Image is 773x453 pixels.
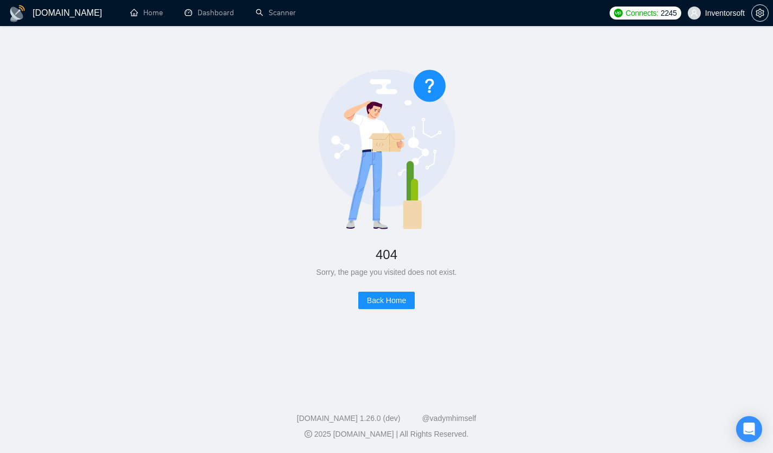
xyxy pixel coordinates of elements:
a: homeHome [130,8,163,17]
div: 2025 [DOMAIN_NAME] | All Rights Reserved. [9,429,764,440]
span: 2245 [661,7,677,19]
a: setting [751,9,769,17]
a: [DOMAIN_NAME] 1.26.0 (dev) [297,414,401,423]
span: copyright [305,430,312,438]
a: dashboardDashboard [185,8,234,17]
div: 404 [35,243,738,266]
div: Open Intercom Messenger [736,416,762,442]
button: Back Home [358,292,415,309]
span: Connects: [626,7,658,19]
img: logo [9,5,26,22]
span: Back Home [367,294,406,306]
a: searchScanner [256,8,296,17]
span: user [690,9,698,17]
button: setting [751,4,769,22]
div: Sorry, the page you visited does not exist. [35,266,738,278]
a: @vadymhimself [422,414,476,423]
img: upwork-logo.png [614,9,623,17]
